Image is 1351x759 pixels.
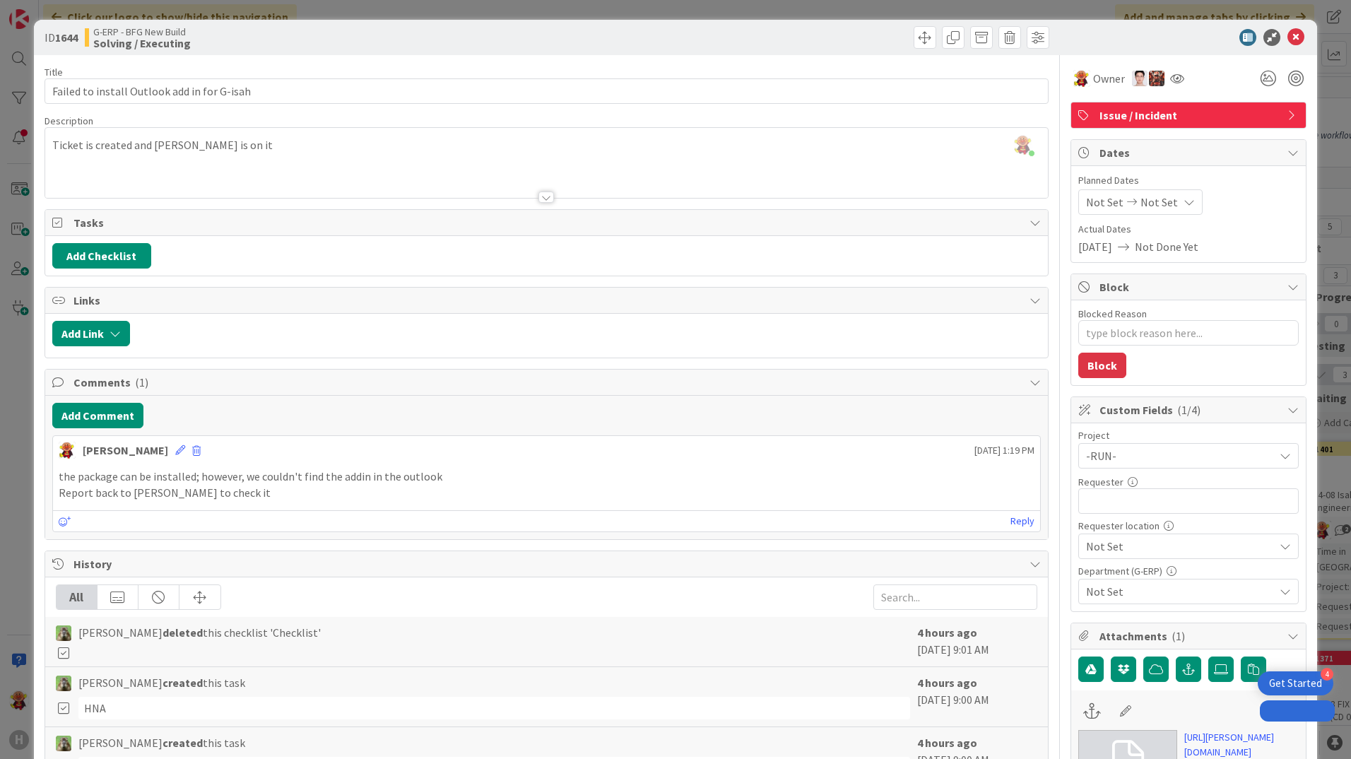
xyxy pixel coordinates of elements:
p: Report back to [PERSON_NAME] to check it [59,485,1034,501]
span: Not Set [1140,194,1178,211]
label: Title [45,66,63,78]
label: Blocked Reason [1078,307,1147,320]
span: History [73,555,1022,572]
div: Open Get Started checklist, remaining modules: 4 [1258,671,1333,695]
label: Requester [1078,476,1123,488]
span: Block [1099,278,1280,295]
span: Attachments [1099,628,1280,645]
div: All [57,585,98,609]
button: Add Link [52,321,130,346]
b: 4 hours ago [917,676,977,690]
input: Search... [873,584,1037,610]
button: Add Checklist [52,243,151,269]
span: -RUN- [1086,446,1267,466]
b: deleted [163,625,203,640]
span: Comments [73,374,1022,391]
span: ( 1 ) [135,375,148,389]
b: 1644 [55,30,78,45]
input: type card name here... [45,78,1049,104]
div: 4 [1321,668,1333,681]
img: TT [56,676,71,691]
span: [PERSON_NAME] this task [78,734,245,751]
span: Not Set [1086,583,1274,600]
img: LC [1073,70,1090,87]
span: Custom Fields [1099,401,1280,418]
b: 4 hours ago [917,736,977,750]
span: Planned Dates [1078,173,1299,188]
div: [PERSON_NAME] [83,442,168,459]
div: Requester location [1078,521,1299,531]
div: HNA [78,697,910,719]
span: [PERSON_NAME] this checklist 'Checklist' [78,624,321,641]
span: Description [45,114,93,127]
p: the package can be installed; however, we couldn't find the addin in the outlook [59,469,1034,485]
span: Not Set [1086,194,1123,211]
span: Dates [1099,144,1280,161]
span: Links [73,292,1022,309]
span: [DATE] 1:19 PM [974,443,1034,458]
span: Tasks [73,214,1022,231]
span: [PERSON_NAME] this task [78,674,245,691]
button: Add Comment [52,403,143,428]
span: Issue / Incident [1099,107,1280,124]
span: Actual Dates [1078,222,1299,237]
button: Block [1078,353,1126,378]
div: Project [1078,430,1299,440]
span: Not Done Yet [1135,238,1198,255]
img: TT [56,736,71,751]
b: Solving / Executing [93,37,191,49]
img: ll [1132,71,1148,86]
span: Owner [1093,70,1125,87]
span: Not Set [1086,536,1267,556]
b: 4 hours ago [917,625,977,640]
img: LC [59,442,76,459]
span: G-ERP - BFG New Build [93,26,191,37]
div: Get Started [1269,676,1322,690]
b: created [163,736,203,750]
a: Reply [1010,512,1034,530]
span: ( 1/4 ) [1177,403,1200,417]
div: [DATE] 9:01 AM [917,624,1037,659]
div: Department (G-ERP) [1078,566,1299,576]
div: [DATE] 9:00 AM [917,674,1037,719]
span: [DATE] [1078,238,1112,255]
span: ( 1 ) [1172,629,1185,643]
b: created [163,676,203,690]
span: ID [45,29,78,46]
p: Ticket is created and [PERSON_NAME] is on it [52,137,1041,153]
img: SAjJrXCT9zbTgDSqPFyylOSmh4uAwOJI.jpg [1013,135,1033,155]
img: TT [56,625,71,641]
img: JK [1149,71,1164,86]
